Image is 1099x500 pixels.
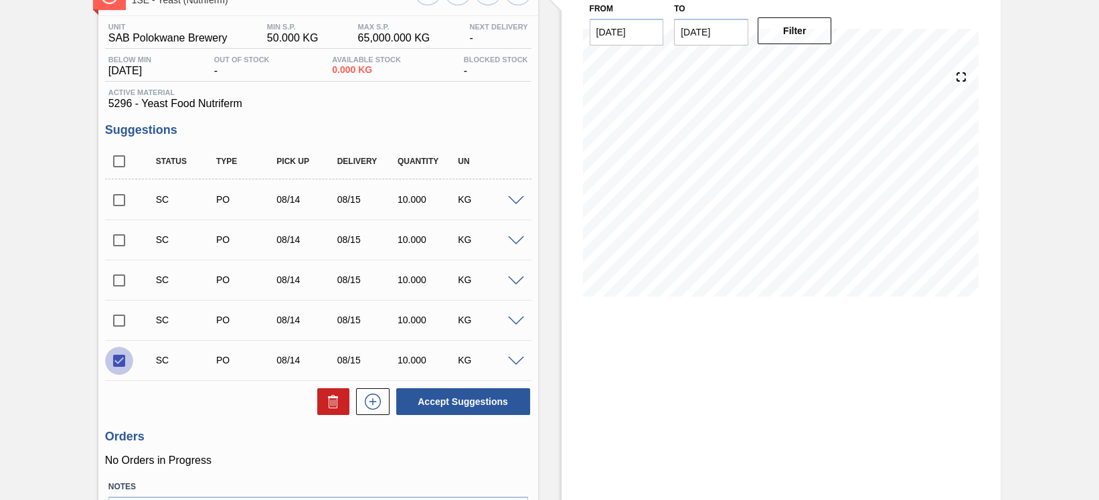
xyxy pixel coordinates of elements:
[273,234,339,245] div: 08/14/2025
[153,194,219,205] div: Suggestion Created
[454,234,521,245] div: KG
[394,194,460,205] div: 10.000
[334,234,400,245] div: 08/15/2025
[454,157,521,166] div: UN
[213,157,279,166] div: Type
[273,194,339,205] div: 08/14/2025
[358,23,430,31] span: MAX S.P.
[464,56,528,64] span: Blocked Stock
[267,23,319,31] span: MIN S.P.
[267,32,319,44] span: 50.000 KG
[466,23,531,44] div: -
[332,56,401,64] span: Available Stock
[108,56,151,64] span: Below Min
[108,88,528,96] span: Active Material
[105,123,531,137] h3: Suggestions
[332,65,401,75] span: 0.000 KG
[153,315,219,325] div: Suggestion Created
[153,274,219,285] div: Suggestion Created
[108,98,528,110] span: 5296 - Yeast Food Nutriferm
[105,430,531,444] h3: Orders
[213,355,279,365] div: Purchase order
[334,157,400,166] div: Delivery
[358,32,430,44] span: 65,000.000 KG
[273,315,339,325] div: 08/14/2025
[213,315,279,325] div: Purchase order
[211,56,273,77] div: -
[674,4,685,13] label: to
[273,274,339,285] div: 08/14/2025
[349,388,390,415] div: New suggestion
[590,19,664,46] input: mm/dd/yyyy
[153,355,219,365] div: Suggestion Created
[454,315,521,325] div: KG
[454,355,521,365] div: KG
[105,454,531,467] p: No Orders in Progress
[390,387,531,416] div: Accept Suggestions
[153,234,219,245] div: Suggestion Created
[394,315,460,325] div: 10.000
[311,388,349,415] div: Delete Suggestions
[454,274,521,285] div: KG
[394,355,460,365] div: 10.000
[334,355,400,365] div: 08/15/2025
[334,274,400,285] div: 08/15/2025
[273,355,339,365] div: 08/14/2025
[213,274,279,285] div: Purchase order
[394,274,460,285] div: 10.000
[334,194,400,205] div: 08/15/2025
[153,157,219,166] div: Status
[469,23,527,31] span: Next Delivery
[108,65,151,77] span: [DATE]
[460,56,531,77] div: -
[396,388,530,415] button: Accept Suggestions
[590,4,613,13] label: From
[454,194,521,205] div: KG
[108,32,228,44] span: SAB Polokwane Brewery
[394,234,460,245] div: 10.000
[214,56,270,64] span: Out Of Stock
[108,477,528,497] label: Notes
[108,23,228,31] span: Unit
[758,17,832,44] button: Filter
[334,315,400,325] div: 08/15/2025
[213,234,279,245] div: Purchase order
[394,157,460,166] div: Quantity
[273,157,339,166] div: Pick up
[213,194,279,205] div: Purchase order
[674,19,748,46] input: mm/dd/yyyy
